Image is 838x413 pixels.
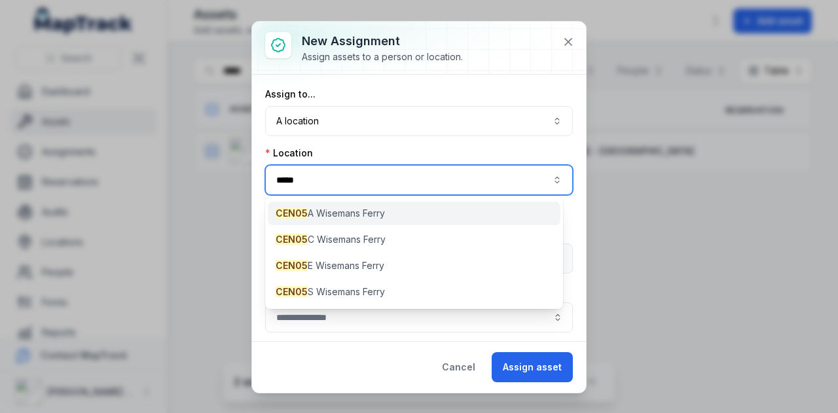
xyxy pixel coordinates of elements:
input: assignment-add:cf[907ad3fd-eed4-49d8-ad84-d22efbadc5a5]-label [265,302,573,332]
label: Assign to... [265,88,316,101]
span: CEN05 [276,234,308,245]
span: CEN05 [276,260,308,271]
span: S Wisemans Ferry [276,285,385,298]
div: Assign assets to a person or location. [302,50,463,63]
button: A location [265,106,573,136]
button: Assign asset [492,352,573,382]
span: CEN05 [276,286,308,297]
h3: New assignment [302,32,463,50]
button: Cancel [431,352,486,382]
span: C Wisemans Ferry [276,233,386,246]
span: A Wisemans Ferry [276,207,385,220]
span: E Wisemans Ferry [276,259,384,272]
span: CEN05 [276,207,308,219]
label: Location [265,147,313,160]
